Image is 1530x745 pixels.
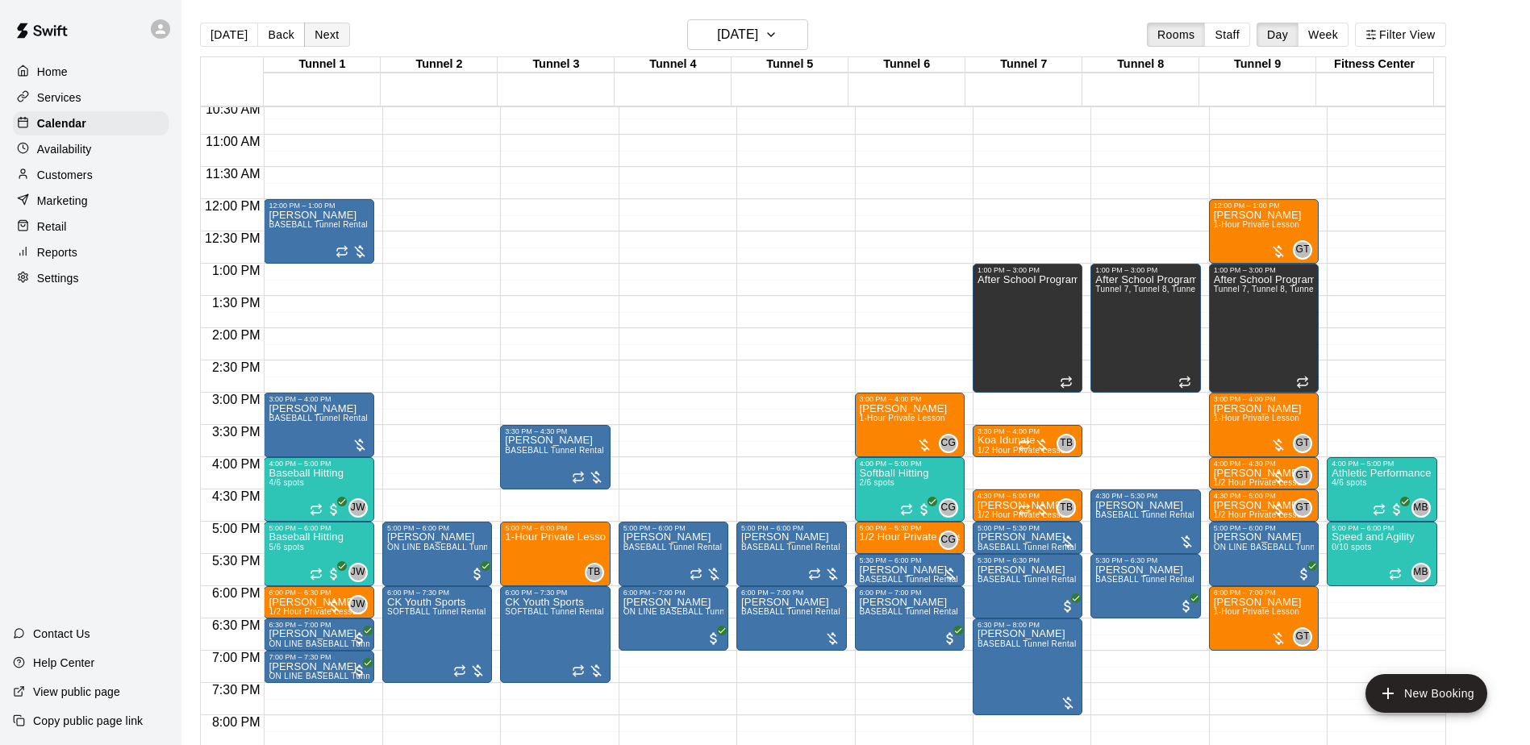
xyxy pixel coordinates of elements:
[269,639,419,648] span: ON LINE BASEBALL Tunnel 1-6 Rental
[1214,460,1314,468] div: 4:00 PM – 4:30 PM
[387,543,538,551] span: ON LINE BASEBALL Tunnel 1-6 Rental
[381,57,498,73] div: Tunnel 2
[978,446,1070,455] span: 1/2 Hour Private Lesson
[500,522,610,586] div: 5:00 PM – 6:00 PM: 1-Hour Private Lesson
[13,137,169,161] a: Availability
[1209,586,1319,651] div: 6:00 PM – 7:00 PM: 1-Hour Private Lesson
[208,489,265,503] span: 4:30 PM
[717,23,758,46] h6: [DATE]
[355,498,368,518] span: Joey Wozniak
[1095,575,1194,584] span: BASEBALL Tunnel Rental
[1057,434,1076,453] div: Tate Budnick
[13,85,169,110] div: Services
[1298,23,1349,47] button: Week
[1299,466,1312,485] span: Gilbert Tussey
[13,60,169,84] div: Home
[860,460,960,468] div: 4:00 PM – 5:00 PM
[1295,500,1309,516] span: GT
[1214,589,1314,597] div: 6:00 PM – 7:00 PM
[588,564,601,581] span: TB
[623,524,723,532] div: 5:00 PM – 6:00 PM
[945,531,958,550] span: Corrin Green
[1214,285,1324,293] span: Tunnel 7, Tunnel 8, Tunnel 9
[1257,23,1299,47] button: Day
[619,586,728,651] div: 6:00 PM – 7:00 PM: Peter Tsinzo III
[855,457,965,522] div: 4:00 PM – 5:00 PM: Softball Hitting
[208,683,265,697] span: 7:30 PM
[264,57,381,73] div: Tunnel 1
[1355,23,1445,47] button: Filter View
[978,524,1078,532] div: 5:00 PM – 5:30 PM
[336,245,348,258] span: Recurring event
[13,240,169,264] a: Reports
[382,586,492,683] div: 6:00 PM – 7:30 PM: SOFTBALL Tunnel Rental
[33,655,94,671] p: Help Center
[860,607,959,616] span: BASEBALL Tunnel Rental
[1332,543,1371,551] span: 0/10 spots filled
[941,532,957,548] span: CG
[348,595,368,614] div: Joey Wozniak
[208,586,265,600] span: 6:00 PM
[264,651,373,683] div: 7:00 PM – 7:30 PM: Trenton Saenz
[208,651,265,664] span: 7:00 PM
[1214,395,1314,403] div: 3:00 PM – 4:00 PM
[1296,566,1312,582] span: All customers have paid
[1209,199,1319,264] div: 12:00 PM – 1:00 PM: 1-Hour Private Lesson
[591,563,604,582] span: Tate Budnick
[351,564,365,581] span: JW
[505,524,605,532] div: 5:00 PM – 6:00 PM
[269,607,361,616] span: 1/2 Hour Private Lesson
[269,672,419,680] span: ON LINE BASEBALL Tunnel 1-6 Rental
[1095,510,1194,519] span: BASEBALL Tunnel Rental
[13,189,169,213] a: Marketing
[1332,478,1367,487] span: 4/6 spots filled
[860,556,960,564] div: 5:30 PM – 6:00 PM
[945,434,958,453] span: Corrin Green
[1295,629,1309,645] span: GT
[269,653,369,661] div: 7:00 PM – 7:30 PM
[1295,242,1309,258] span: GT
[615,57,732,73] div: Tunnel 4
[1018,439,1031,452] span: Recurring event
[623,607,774,616] span: ON LINE BASEBALL Tunnel 1-6 Rental
[326,502,342,518] span: All customers have paid
[505,446,604,455] span: BASEBALL Tunnel Rental
[33,713,143,729] p: Copy public page link
[1214,414,1300,422] span: 1-Hour Private Lesson
[1209,264,1319,393] div: 1:00 PM – 3:00 PM: After School Program
[855,586,965,651] div: 6:00 PM – 7:00 PM: BASEBALL Tunnel Rental
[269,478,304,487] span: 4/6 spots filled
[1293,240,1312,260] div: Gilbert Tussey
[1295,435,1309,452] span: GT
[200,23,258,47] button: [DATE]
[469,566,486,582] span: All customers have paid
[1214,510,1307,519] span: 1/2 Hour Private Lesson
[37,141,92,157] p: Availability
[1018,503,1031,516] span: Recurring event
[973,554,1082,618] div: 5:30 PM – 6:30 PM: BASEBALL Tunnel Rental
[1095,556,1195,564] div: 5:30 PM – 6:30 PM
[1293,627,1312,647] div: Gilbert Tussey
[500,586,610,683] div: 6:00 PM – 7:30 PM: SOFTBALL Tunnel Rental
[1327,522,1436,586] div: 5:00 PM – 6:00 PM: Speed and Agility
[900,503,913,516] span: Recurring event
[208,618,265,632] span: 6:30 PM
[310,503,323,516] span: Recurring event
[1316,57,1433,73] div: Fitness Center
[1060,376,1073,389] span: Recurring event
[13,266,169,290] div: Settings
[202,167,265,181] span: 11:30 AM
[741,607,840,616] span: BASEBALL Tunnel Rental
[1411,498,1431,518] div: Megan Bratetic
[736,522,846,586] div: 5:00 PM – 6:00 PM: BASEBALL Tunnel Rental
[264,522,373,586] div: 5:00 PM – 6:00 PM: Baseball Hitting
[208,522,265,535] span: 5:00 PM
[1299,627,1312,647] span: Gilbert Tussey
[13,163,169,187] a: Customers
[978,492,1078,500] div: 4:30 PM – 5:00 PM
[978,510,1070,519] span: 1/2 Hour Private Lesson
[1214,543,1365,551] span: ON LINE BASEBALL Tunnel 7-9 Rental
[860,478,895,487] span: 2/6 spots filled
